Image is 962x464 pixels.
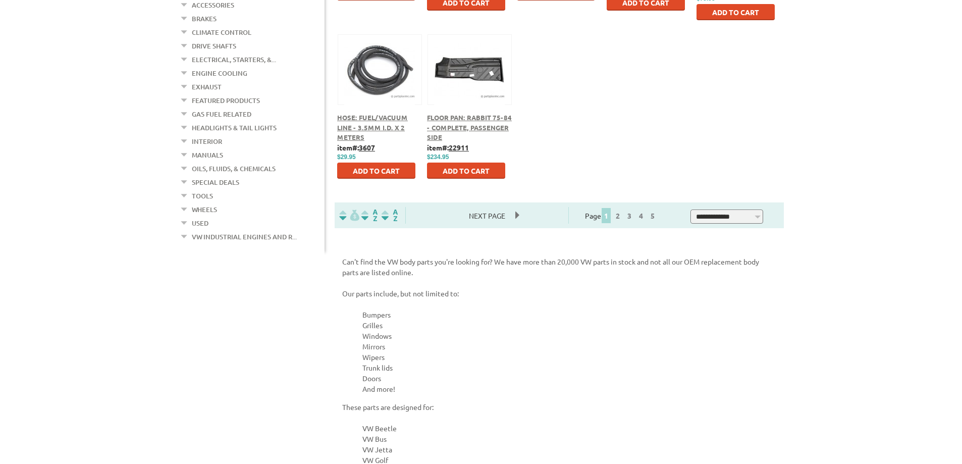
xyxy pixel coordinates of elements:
li: And more! [362,384,776,394]
button: Add to Cart [427,163,505,179]
a: Featured Products [192,94,260,107]
a: Brakes [192,12,217,25]
a: Used [192,217,208,230]
a: Tools [192,189,213,202]
li: Wipers [362,352,776,363]
a: Manuals [192,148,223,162]
span: 1 [602,208,611,223]
li: Mirrors [362,341,776,352]
a: Climate Control [192,26,251,39]
a: Gas Fuel Related [192,108,251,121]
p: Our parts include, but not limited to: [342,288,776,299]
a: VW Industrial Engines and R... [192,230,297,243]
a: Electrical, Starters, &... [192,53,276,66]
a: Engine Cooling [192,67,247,80]
li: Doors [362,373,776,384]
span: Add to Cart [443,166,490,175]
a: Next Page [459,211,515,220]
span: $29.95 [337,153,356,161]
li: Trunk lids [362,363,776,373]
a: Drive Shafts [192,39,236,53]
u: 3607 [359,143,375,152]
div: Page [568,207,674,224]
li: Windows [362,331,776,341]
img: Sort by Sales Rank [380,210,400,221]
a: Special Deals [192,176,239,189]
b: item#: [427,143,469,152]
b: item#: [337,143,375,152]
a: Exhaust [192,80,222,93]
a: Interior [192,135,222,148]
span: Add to Cart [353,166,400,175]
img: filterpricelow.svg [339,210,359,221]
li: VW Beetle [362,423,776,434]
li: VW Jetta [362,444,776,455]
p: These parts are designed for: [342,402,776,413]
a: Floor Pan: Rabbit 75-84 - Complete, Passenger Side [427,113,512,141]
li: Grilles [362,320,776,331]
li: Bumpers [362,310,776,320]
p: Can't find the VW body parts you're looking for? We have more than 20,000 VW parts in stock and n... [342,256,776,278]
img: Sort by Headline [359,210,380,221]
button: Add to Cart [697,4,775,20]
span: Add to Cart [712,8,759,17]
a: 4 [636,211,646,220]
a: Headlights & Tail Lights [192,121,277,134]
span: Next Page [459,208,515,223]
li: VW Bus [362,434,776,444]
span: $234.95 [427,153,449,161]
a: Wheels [192,203,217,216]
a: 5 [648,211,657,220]
a: 3 [625,211,634,220]
u: 22911 [449,143,469,152]
a: Oils, Fluids, & Chemicals [192,162,276,175]
button: Add to Cart [337,163,415,179]
a: Hose: Fuel/Vacuum Line - 3.5mm I.D. x 2 meters [337,113,408,141]
a: 2 [613,211,622,220]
